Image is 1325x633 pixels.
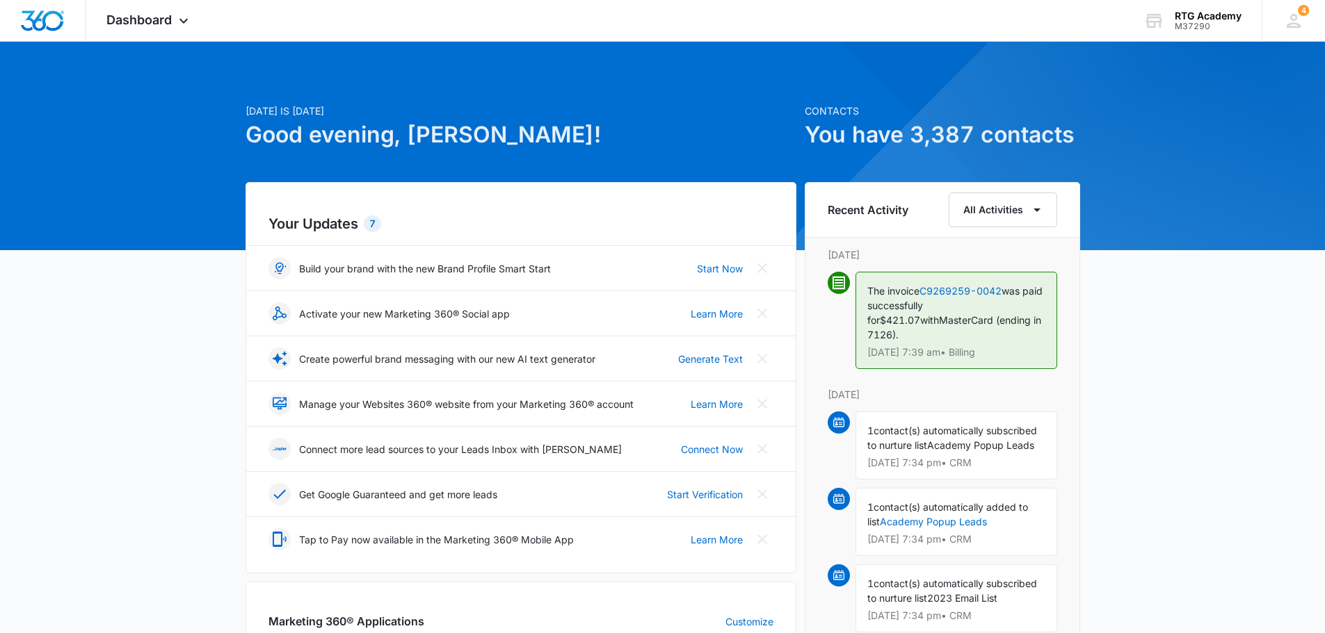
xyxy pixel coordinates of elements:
[867,425,1037,451] span: contact(s) automatically subscribed to nurture list
[1175,22,1242,31] div: account id
[867,314,1041,340] span: MasterCard (ending in 7126).
[867,425,874,436] span: 1
[246,118,796,151] h1: Good evening, [PERSON_NAME]!
[867,534,1045,544] p: [DATE] 7:34 pm • CRM
[691,532,743,547] a: Learn More
[691,397,743,411] a: Learn More
[867,501,1028,527] span: contact(s) automatically added to list
[1175,10,1242,22] div: account name
[751,528,773,550] button: Close
[246,104,796,118] p: [DATE] is [DATE]
[828,387,1057,402] p: [DATE]
[299,352,595,366] p: Create powerful brand messaging with our new AI text generator
[299,442,622,457] p: Connect more lead sources to your Leads Inbox with [PERSON_NAME]
[867,501,874,513] span: 1
[867,577,874,589] span: 1
[268,613,424,630] h2: Marketing 360® Applications
[927,439,1034,451] span: Academy Popup Leads
[364,215,381,232] div: 7
[1298,5,1309,16] div: notifications count
[299,532,574,547] p: Tap to Pay now available in the Marketing 360® Mobile App
[828,202,908,218] h6: Recent Activity
[725,614,773,629] a: Customize
[751,483,773,505] button: Close
[867,285,920,297] span: The invoice
[751,347,773,370] button: Close
[106,13,172,27] span: Dashboard
[697,261,743,276] a: Start Now
[299,487,497,502] p: Get Google Guaranteed and get more leads
[828,247,1057,262] p: [DATE]
[299,397,634,411] p: Manage your Websites 360® website from your Marketing 360® account
[667,487,743,502] a: Start Verification
[691,306,743,321] a: Learn More
[751,393,773,415] button: Close
[880,314,920,326] span: $421.07
[299,306,510,321] p: Activate your new Marketing 360® Social app
[678,352,743,366] a: Generate Text
[927,592,997,604] span: 2023 Email List
[867,577,1037,604] span: contact(s) automatically subscribed to nurture list
[681,442,743,457] a: Connect Now
[867,347,1045,357] p: [DATE] 7:39 am • Billing
[949,192,1057,227] button: All Activities
[867,458,1045,468] p: [DATE] 7:34 pm • CRM
[880,516,987,527] a: Academy Popup Leads
[1298,5,1309,16] span: 4
[920,285,1002,297] a: C9269259-0042
[920,314,939,326] span: with
[751,257,773,279] button: Close
[805,118,1080,151] h1: You have 3,387 contacts
[751,438,773,460] button: Close
[867,285,1043,326] span: was paid successfully for
[867,611,1045,620] p: [DATE] 7:34 pm • CRM
[299,261,551,276] p: Build your brand with the new Brand Profile Smart Start
[805,104,1080,118] p: Contacts
[751,302,773,324] button: Close
[268,213,773,234] h2: Your Updates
